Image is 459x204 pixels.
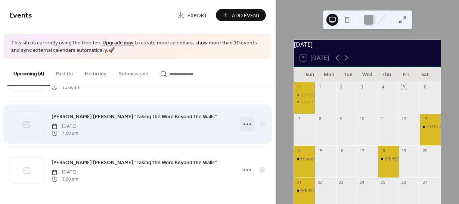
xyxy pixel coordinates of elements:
[380,116,386,122] div: 11
[380,148,386,153] div: 18
[422,148,428,153] div: 20
[338,180,344,185] div: 23
[359,116,365,122] div: 10
[301,99,342,105] div: Communion [DATE]
[359,148,365,153] div: 17
[338,148,344,153] div: 16
[380,84,386,90] div: 4
[102,38,134,48] a: Upgrade now
[296,116,302,122] div: 7
[296,148,302,153] div: 14
[401,84,407,90] div: 5
[294,188,315,194] div: Bishop Hairston "Taking the Word Beyond the Walls"
[317,148,323,153] div: 15
[52,158,217,167] a: [PERSON_NAME] [PERSON_NAME] "Taking the Word Beyond the Walls"
[338,67,358,82] div: Tue
[317,84,323,90] div: 1
[377,67,396,82] div: Thu
[52,113,217,121] span: [PERSON_NAME] [PERSON_NAME] "Taking the Word Beyond the Walls"
[301,156,390,162] div: Founders and Family Friends Day (FFF Day)
[380,180,386,185] div: 25
[359,84,365,90] div: 3
[52,84,80,91] span: 11:00 am
[301,188,448,194] div: [PERSON_NAME] [PERSON_NAME] "Taking the Word Beyond the Walls"
[294,40,441,49] div: [DATE]
[296,84,302,90] div: 31
[317,180,323,185] div: 22
[319,67,339,82] div: Mon
[396,67,416,82] div: Fri
[301,92,330,98] div: [DATE] School
[79,59,113,85] button: Recurring
[113,59,154,85] button: Submissions
[294,99,315,105] div: Communion Sunday
[338,84,344,90] div: 2
[9,8,32,23] span: Events
[415,67,435,82] div: Sat
[232,12,260,19] span: Add Event
[358,67,377,82] div: Wed
[296,180,302,185] div: 21
[359,180,365,185] div: 24
[401,148,407,153] div: 19
[378,156,399,162] div: Bishop Hairston "Taking the Word Beyond the Walls"
[171,9,213,21] a: Export
[11,40,264,54] span: This site is currently using the free tier. to create more calendars, show more than 10 events an...
[52,169,78,176] span: [DATE]
[317,116,323,122] div: 8
[294,156,315,162] div: Founders and Family Friends Day (FFF Day)
[422,84,428,90] div: 6
[401,116,407,122] div: 12
[216,9,266,21] button: Add Event
[7,59,50,86] button: Upcoming (4)
[401,180,407,185] div: 26
[294,92,315,98] div: Sunday School
[422,116,428,122] div: 13
[52,130,78,136] span: 7:00 pm
[187,12,207,19] span: Export
[420,124,441,130] div: ZTD's Young Adult Conference
[52,112,217,121] a: [PERSON_NAME] [PERSON_NAME] "Taking the Word Beyond the Walls"
[422,180,428,185] div: 27
[338,116,344,122] div: 9
[52,123,78,130] span: [DATE]
[52,176,78,182] span: 3:00 pm
[52,159,217,167] span: [PERSON_NAME] [PERSON_NAME] "Taking the Word Beyond the Walls"
[300,67,319,82] div: Sun
[50,59,79,85] button: Past (5)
